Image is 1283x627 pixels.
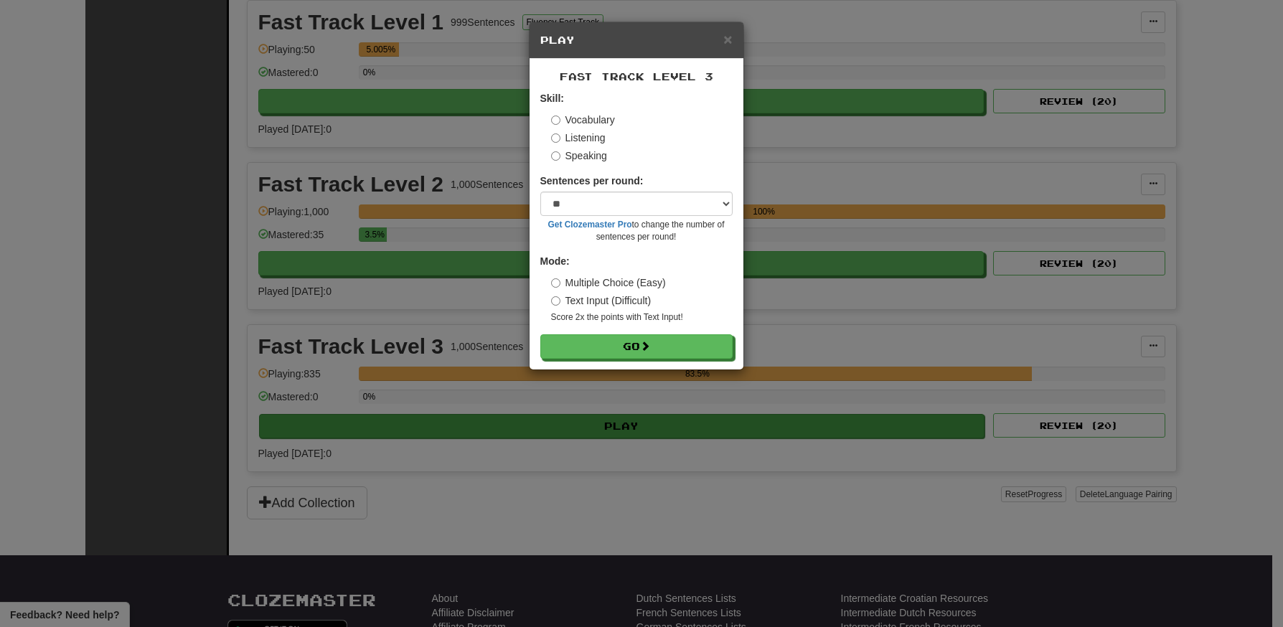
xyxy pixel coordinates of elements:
h5: Play [540,33,733,47]
strong: Skill: [540,93,564,104]
span: Fast Track Level 3 [560,70,713,82]
label: Multiple Choice (Easy) [551,275,666,290]
label: Speaking [551,148,607,163]
span: × [723,31,732,47]
small: Score 2x the points with Text Input ! [551,311,733,324]
button: Close [723,32,732,47]
small: to change the number of sentences per round! [540,219,733,243]
input: Vocabulary [551,115,560,125]
button: Go [540,334,733,359]
input: Speaking [551,151,560,161]
input: Multiple Choice (Easy) [551,278,560,288]
input: Listening [551,133,560,143]
label: Vocabulary [551,113,615,127]
a: Get Clozemaster Pro [548,220,632,230]
label: Listening [551,131,606,145]
label: Text Input (Difficult) [551,293,652,308]
label: Sentences per round: [540,174,644,188]
strong: Mode: [540,255,570,267]
input: Text Input (Difficult) [551,296,560,306]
